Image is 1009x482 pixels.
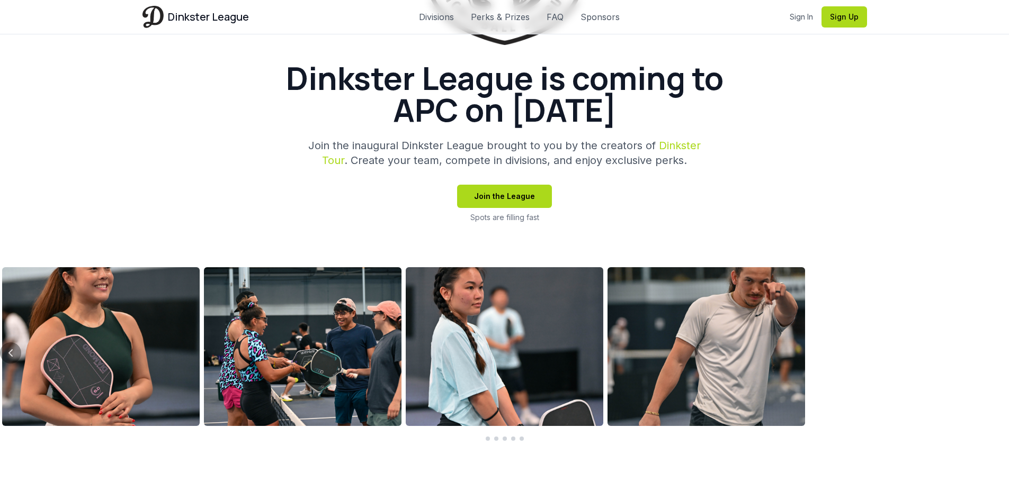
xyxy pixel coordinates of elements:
a: Sign In [790,12,813,22]
a: Sponsors [581,11,620,23]
button: Go to slide 6 [494,436,498,441]
p: Join the inaugural Dinkster League brought to you by the creators of . Create your team, compete ... [301,138,708,168]
iframe: chat widget [959,434,993,466]
button: Go to slide 21 [520,436,524,441]
a: Divisions [419,11,454,23]
p: Spots are filling fast [470,212,539,223]
a: Perks & Prizes [471,11,530,23]
a: Dinkster League [142,6,249,28]
button: Sign Up [822,6,867,28]
h1: Dinkster League is coming to APC on [DATE] [251,62,759,125]
button: Join the League [457,185,552,208]
button: Go to slide 11 [503,436,507,441]
img: Dinkster [142,6,164,28]
button: Go to slide 1 [486,436,490,441]
a: FAQ [547,11,564,23]
span: Dinkster League [168,10,249,24]
button: Go to slide 16 [511,436,515,441]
